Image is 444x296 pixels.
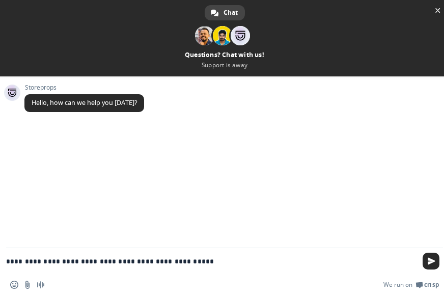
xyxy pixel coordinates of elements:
a: We run onCrisp [383,281,439,289]
span: Insert an emoji [10,281,18,289]
span: We run on [383,281,412,289]
a: Chat [205,5,245,20]
span: Audio message [37,281,45,289]
span: Close chat [432,5,443,16]
textarea: Compose your message... [6,248,419,274]
span: Send a file [23,281,32,289]
span: Hello, how can we help you [DATE]? [32,98,137,107]
span: Chat [224,5,238,20]
span: Storeprops [24,84,144,91]
span: Send [423,253,439,270]
span: Crisp [424,281,439,289]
